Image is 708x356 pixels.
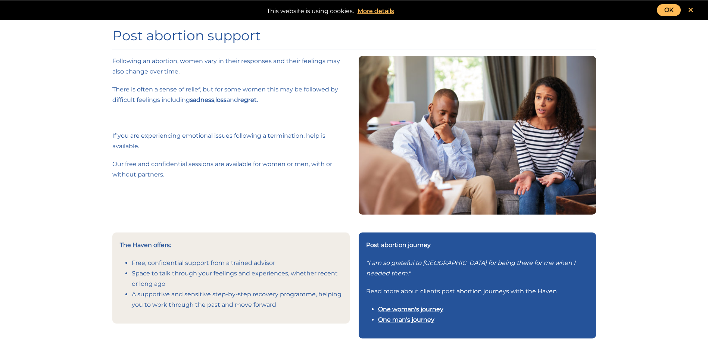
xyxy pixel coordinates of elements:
p: Following an abortion, women vary in their responses and their feelings may also change over time. [112,56,350,77]
strong: sadness [190,96,214,103]
div: This website is using cookies. [7,4,701,16]
li: Space to talk through your feelings and experiences, whether recent or long ago [132,268,342,289]
p: Our free and confidential sessions are available for women or men, with or without partners. [112,159,350,180]
strong: loss [215,96,227,103]
p: If you are experiencing emotional issues following a termination, help is available. [112,131,350,152]
strong: regret [238,96,257,103]
img: Young couple in crisis trying solve problem during counselling [359,56,596,214]
li: Free, confidential support from a trained advisor [132,258,342,268]
p: Read more about clients post abortion journeys with the Haven [366,286,589,297]
a: One woman's journey [378,306,443,313]
h1: Post abortion support [112,28,596,44]
a: OK [657,4,681,16]
strong: The Haven offers: [120,241,171,249]
a: More details [354,6,398,16]
li: A supportive and sensitive step-by-step recovery programme, helping you to work through the past ... [132,289,342,310]
p: There is often a sense of relief, but for some women this may be followed by difficult feelings i... [112,84,350,105]
strong: Post abortion journey [366,241,431,249]
p: "I am so grateful to [GEOGRAPHIC_DATA] for being there for me when I needed them." [366,258,589,279]
a: One man's journey [378,316,434,323]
